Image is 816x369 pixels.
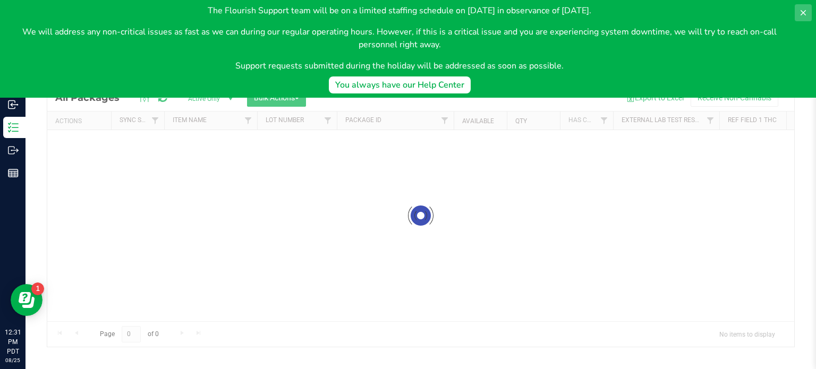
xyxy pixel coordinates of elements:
p: 08/25 [5,356,21,364]
p: The Flourish Support team will be on a limited staffing schedule on [DATE] in observance of [DATE]. [8,4,790,17]
p: Support requests submitted during the holiday will be addressed as soon as possible. [8,59,790,72]
iframe: Resource center unread badge [31,282,44,295]
inline-svg: Reports [8,168,19,178]
inline-svg: Inventory [8,122,19,133]
p: We will address any non-critical issues as fast as we can during our regular operating hours. How... [8,25,790,51]
inline-svg: Outbound [8,145,19,156]
div: You always have our Help Center [335,79,464,91]
p: 12:31 PM PDT [5,328,21,356]
inline-svg: Inbound [8,99,19,110]
iframe: Resource center [11,284,42,316]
